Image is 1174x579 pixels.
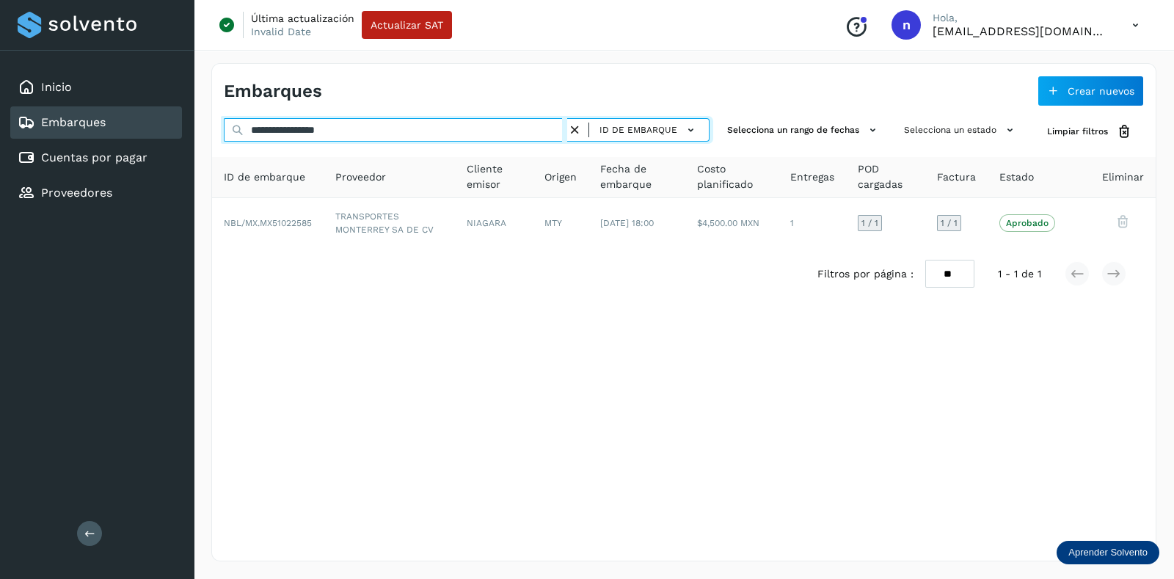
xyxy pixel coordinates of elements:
[362,11,452,39] button: Actualizar SAT
[251,25,311,38] p: Invalid Date
[224,81,322,102] h4: Embarques
[533,198,588,248] td: MTY
[599,123,677,136] span: ID de embarque
[937,170,976,185] span: Factura
[697,161,767,192] span: Costo planificado
[1006,218,1049,228] p: Aprobado
[10,142,182,174] div: Cuentas por pagar
[1047,125,1108,138] span: Limpiar filtros
[817,266,914,282] span: Filtros por página :
[455,198,533,248] td: NIAGARA
[41,80,72,94] a: Inicio
[600,218,654,228] span: [DATE] 18:00
[685,198,779,248] td: $4,500.00 MXN
[1057,541,1159,564] div: Aprender Solvento
[898,118,1024,142] button: Selecciona un estado
[721,118,886,142] button: Selecciona un rango de fechas
[933,24,1109,38] p: niagara+prod@solvento.mx
[1102,170,1144,185] span: Eliminar
[467,161,521,192] span: Cliente emisor
[790,170,834,185] span: Entregas
[933,12,1109,24] p: Hola,
[999,170,1034,185] span: Estado
[1035,118,1144,145] button: Limpiar filtros
[10,177,182,209] div: Proveedores
[941,219,958,227] span: 1 / 1
[544,170,577,185] span: Origen
[10,71,182,103] div: Inicio
[600,161,674,192] span: Fecha de embarque
[41,150,147,164] a: Cuentas por pagar
[251,12,354,25] p: Última actualización
[861,219,878,227] span: 1 / 1
[371,20,443,30] span: Actualizar SAT
[858,161,914,192] span: POD cargadas
[998,266,1041,282] span: 1 - 1 de 1
[41,115,106,129] a: Embarques
[41,186,112,200] a: Proveedores
[224,170,305,185] span: ID de embarque
[335,170,386,185] span: Proveedor
[324,198,455,248] td: TRANSPORTES MONTERREY SA DE CV
[1068,86,1134,96] span: Crear nuevos
[779,198,846,248] td: 1
[1068,547,1148,558] p: Aprender Solvento
[224,218,312,228] span: NBL/MX.MX51022585
[595,120,703,141] button: ID de embarque
[10,106,182,139] div: Embarques
[1038,76,1144,106] button: Crear nuevos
